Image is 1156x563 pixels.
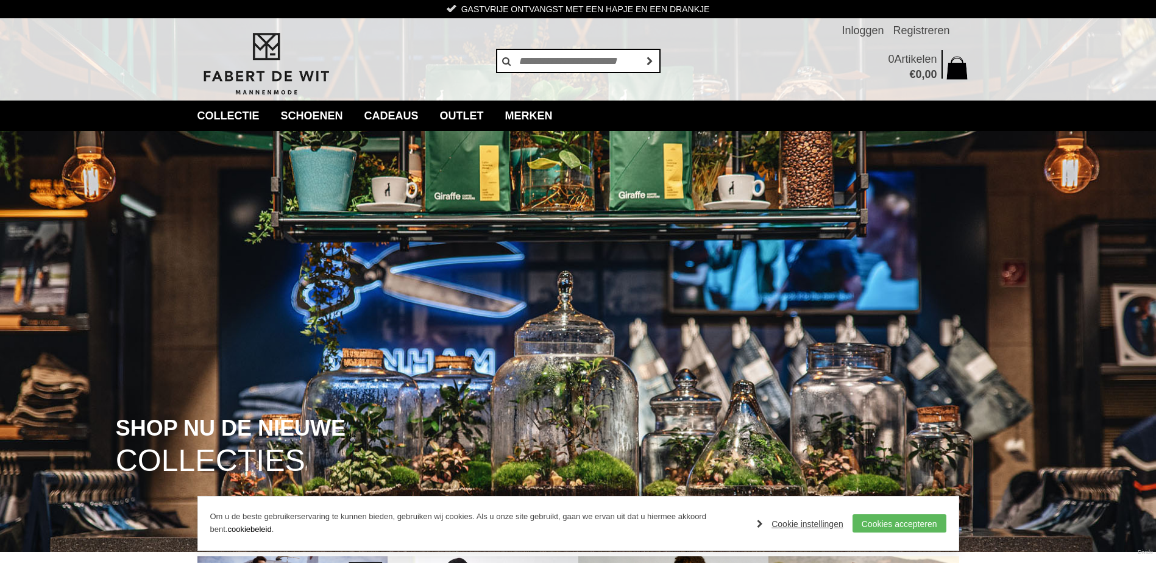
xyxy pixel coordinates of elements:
[921,68,924,80] span: ,
[116,445,305,476] span: COLLECTIES
[431,101,493,131] a: Outlet
[915,68,921,80] span: 0
[1138,545,1153,560] a: Divide
[188,101,269,131] a: collectie
[197,31,335,97] img: Fabert de Wit
[842,18,884,43] a: Inloggen
[893,18,949,43] a: Registreren
[272,101,352,131] a: Schoenen
[757,515,843,533] a: Cookie instellingen
[227,525,271,534] a: cookiebeleid
[355,101,428,131] a: Cadeaus
[924,68,937,80] span: 00
[888,53,894,65] span: 0
[116,417,346,440] span: SHOP NU DE NIEUWE
[210,511,745,536] p: Om u de beste gebruikerservaring te kunnen bieden, gebruiken wij cookies. Als u onze site gebruik...
[909,68,915,80] span: €
[853,514,946,533] a: Cookies accepteren
[894,53,937,65] span: Artikelen
[496,101,562,131] a: Merken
